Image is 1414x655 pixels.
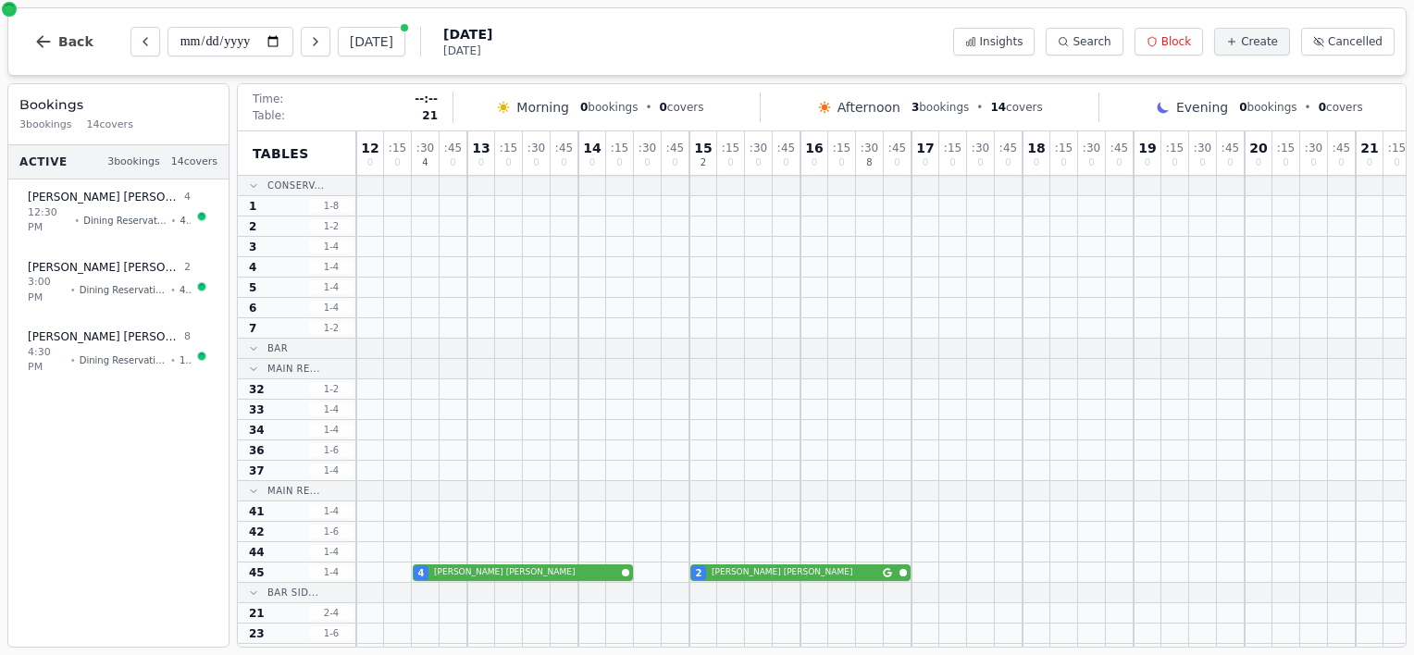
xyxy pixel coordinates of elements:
[249,240,256,254] span: 3
[253,144,309,163] span: Tables
[722,142,739,154] span: : 15
[1199,158,1205,167] span: 0
[916,142,934,154] span: 17
[659,101,666,114] span: 0
[1305,142,1322,154] span: : 30
[912,100,969,115] span: bookings
[1319,101,1326,114] span: 0
[1328,34,1383,49] span: Cancelled
[645,100,651,115] span: •
[267,586,318,599] span: Bar Sid...
[309,565,353,579] span: 1 - 4
[249,545,265,560] span: 44
[516,98,569,117] span: Morning
[580,101,588,114] span: 0
[1319,100,1363,115] span: covers
[249,606,265,621] span: 21
[309,199,353,213] span: 1 - 8
[990,101,1006,114] span: 14
[953,28,1036,56] button: Insights
[450,158,455,167] span: 0
[1046,28,1123,56] button: Search
[171,214,177,228] span: •
[783,158,788,167] span: 0
[422,108,438,123] span: 21
[1116,158,1122,167] span: 0
[249,423,265,438] span: 34
[28,345,67,376] span: 4:30 PM
[19,95,217,114] h3: Bookings
[1305,100,1311,115] span: •
[267,362,320,376] span: Main Re...
[19,117,72,133] span: 3 bookings
[1360,142,1378,154] span: 21
[1172,158,1177,167] span: 0
[838,158,844,167] span: 0
[1073,34,1110,49] span: Search
[1249,142,1267,154] span: 20
[1241,34,1278,49] span: Create
[444,142,462,154] span: : 45
[1310,158,1316,167] span: 0
[1227,158,1233,167] span: 0
[1083,142,1100,154] span: : 30
[171,154,217,170] span: 14 covers
[249,219,256,234] span: 2
[309,463,353,477] span: 1 - 4
[58,35,93,48] span: Back
[434,566,618,579] span: [PERSON_NAME] [PERSON_NAME]
[418,566,425,580] span: 4
[611,142,628,154] span: : 15
[1283,158,1288,167] span: 0
[1367,158,1372,167] span: 0
[338,27,405,56] button: [DATE]
[805,142,823,154] span: 16
[659,100,703,115] span: covers
[1161,34,1191,49] span: Block
[443,25,492,43] span: [DATE]
[415,92,438,106] span: --:--
[249,280,256,295] span: 5
[267,341,288,355] span: Bar
[1060,158,1066,167] span: 0
[28,190,180,204] span: [PERSON_NAME] [PERSON_NAME]
[1239,101,1247,114] span: 0
[267,484,320,498] span: Main Re...
[1214,28,1290,56] button: Create
[888,142,906,154] span: : 45
[80,283,167,297] span: Dining Reservations
[249,504,265,519] span: 41
[309,402,353,416] span: 1 - 4
[249,260,256,275] span: 4
[837,98,900,117] span: Afternoon
[443,43,492,58] span: [DATE]
[1256,158,1261,167] span: 0
[28,275,67,305] span: 3:00 PM
[755,158,761,167] span: 0
[866,158,872,167] span: 8
[580,100,638,115] span: bookings
[666,142,684,154] span: : 45
[253,92,283,106] span: Time:
[555,142,573,154] span: : 45
[977,158,983,167] span: 0
[696,566,702,580] span: 2
[249,463,265,478] span: 37
[777,142,795,154] span: : 45
[923,158,928,167] span: 0
[1277,142,1295,154] span: : 15
[309,382,353,396] span: 1 - 2
[500,142,517,154] span: : 15
[367,158,373,167] span: 0
[249,402,265,417] span: 33
[1166,142,1184,154] span: : 15
[74,214,80,228] span: •
[639,142,656,154] span: : 30
[309,525,353,538] span: 1 - 6
[1333,142,1350,154] span: : 45
[976,100,983,115] span: •
[472,142,490,154] span: 13
[883,568,892,577] svg: Google booking
[249,565,265,580] span: 45
[249,626,265,641] span: 23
